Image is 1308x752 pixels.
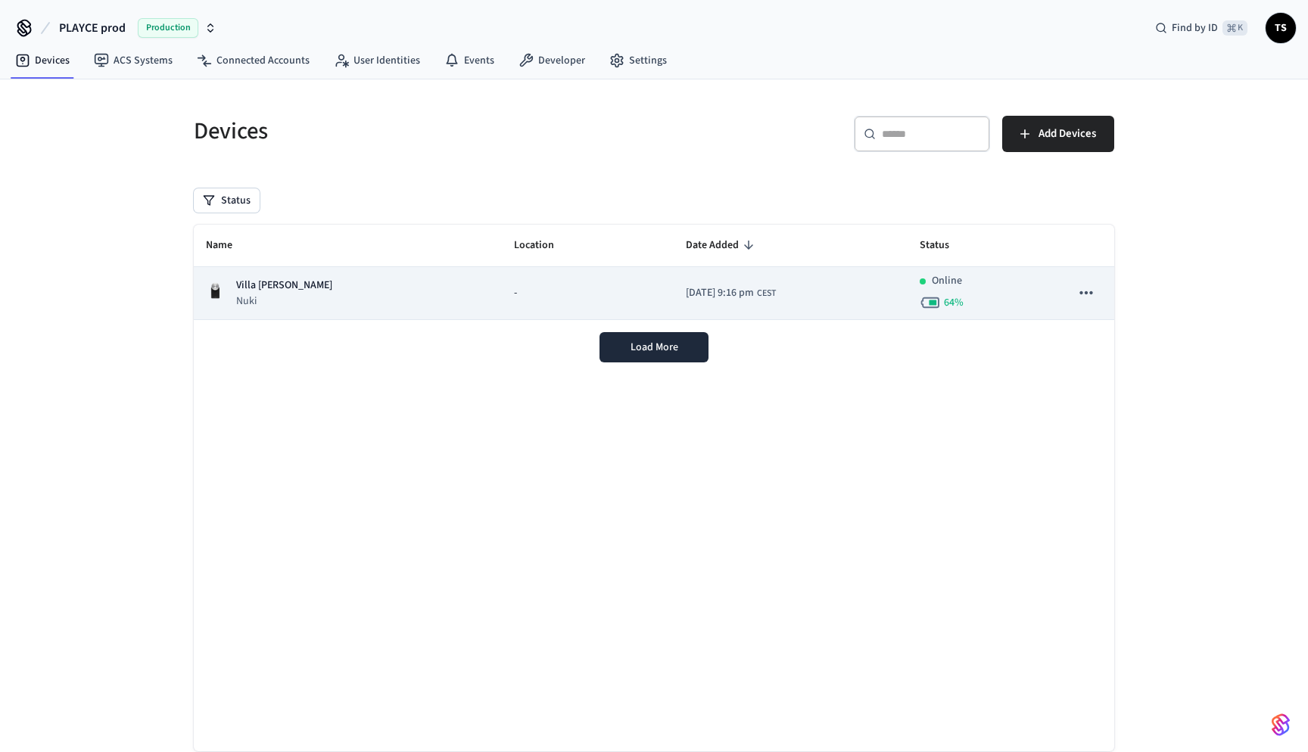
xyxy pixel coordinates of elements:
[932,273,962,289] p: Online
[1143,14,1260,42] div: Find by ID⌘ K
[185,47,322,74] a: Connected Accounts
[194,225,1114,320] table: sticky table
[599,332,708,362] button: Load More
[686,234,758,257] span: Date Added
[757,287,776,300] span: CEST
[1002,116,1114,152] button: Add Devices
[506,47,597,74] a: Developer
[206,234,252,257] span: Name
[1267,14,1294,42] span: TS
[3,47,82,74] a: Devices
[686,285,754,301] span: [DATE] 9:16 pm
[597,47,679,74] a: Settings
[194,116,645,147] h5: Devices
[432,47,506,74] a: Events
[920,234,969,257] span: Status
[514,234,574,257] span: Location
[944,295,964,310] span: 64 %
[82,47,185,74] a: ACS Systems
[59,19,126,37] span: PLAYCE prod
[1272,713,1290,737] img: SeamLogoGradient.69752ec5.svg
[236,294,332,309] p: Nuki
[236,278,332,294] p: Villa [PERSON_NAME]
[138,18,198,38] span: Production
[514,285,517,301] span: -
[1172,20,1218,36] span: Find by ID
[1039,124,1096,144] span: Add Devices
[631,340,678,355] span: Load More
[194,188,260,213] button: Status
[686,285,776,301] div: Europe/Berlin
[1266,13,1296,43] button: TS
[206,281,224,300] img: Nuki Smart Lock 3.0 Pro Black, Front
[1222,20,1247,36] span: ⌘ K
[322,47,432,74] a: User Identities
